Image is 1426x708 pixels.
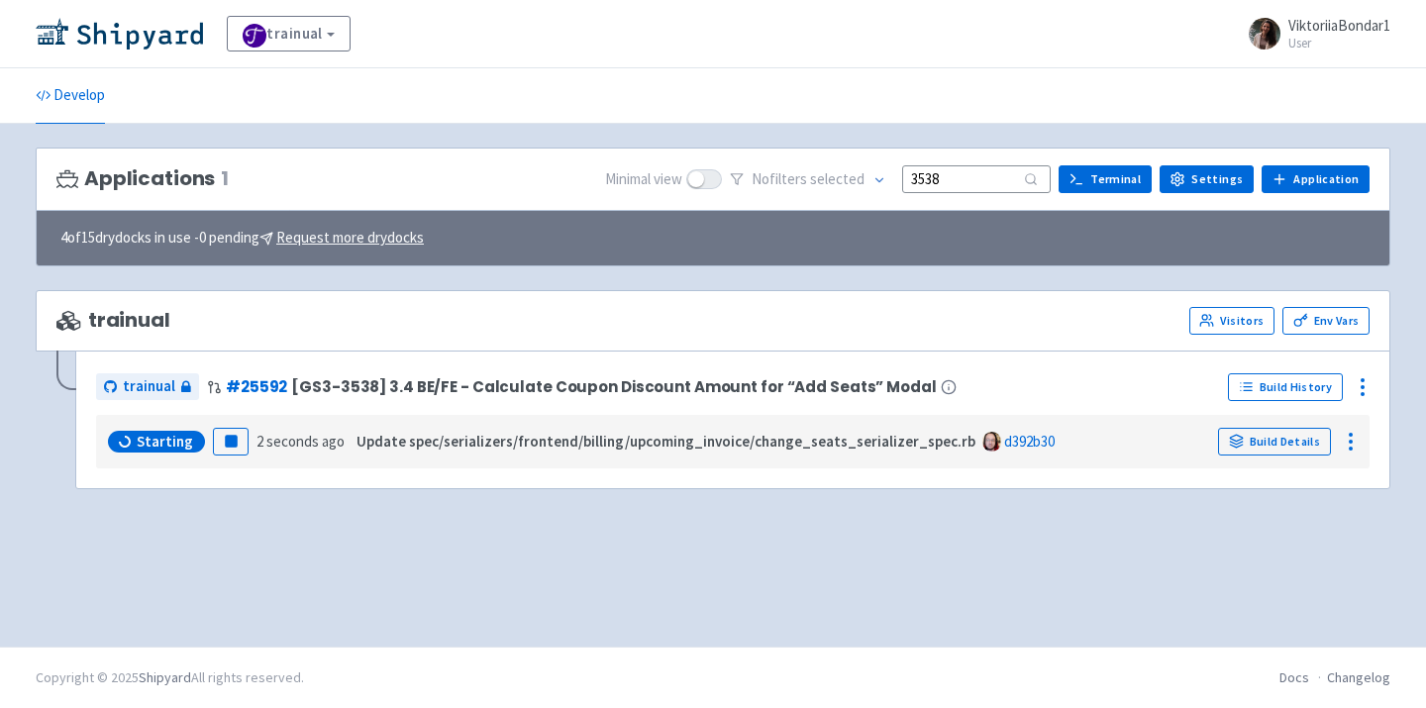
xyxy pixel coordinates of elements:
[36,68,105,124] a: Develop
[1059,165,1152,193] a: Terminal
[752,168,865,191] span: No filter s
[1228,373,1343,401] a: Build History
[1288,16,1390,35] span: ViktoriiaBondar1
[96,373,199,400] a: trainual
[1189,307,1274,335] a: Visitors
[56,309,170,332] span: trainual
[36,18,203,50] img: Shipyard logo
[60,227,424,250] span: 4 of 15 drydocks in use - 0 pending
[1262,165,1370,193] a: Application
[213,428,249,455] button: Pause
[56,167,229,190] h3: Applications
[1004,432,1055,451] a: d392b30
[291,378,936,395] span: [GS3-3538] 3.4 BE/FE - Calculate Coupon Discount Amount for “Add Seats” Modal
[356,432,975,451] strong: Update spec/serializers/frontend/billing/upcoming_invoice/change_seats_serializer_spec.rb
[123,375,175,398] span: trainual
[36,667,304,688] div: Copyright © 2025 All rights reserved.
[605,168,682,191] span: Minimal view
[902,165,1051,192] input: Search...
[221,167,229,190] span: 1
[1282,307,1370,335] a: Env Vars
[1160,165,1254,193] a: Settings
[1327,668,1390,686] a: Changelog
[226,376,287,397] a: #25592
[227,16,351,51] a: trainual
[139,668,191,686] a: Shipyard
[256,432,345,451] time: 2 seconds ago
[1288,37,1390,50] small: User
[137,432,193,452] span: Starting
[1237,18,1390,50] a: ViktoriiaBondar1 User
[1218,428,1331,455] a: Build Details
[1279,668,1309,686] a: Docs
[810,169,865,188] span: selected
[276,228,424,247] u: Request more drydocks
